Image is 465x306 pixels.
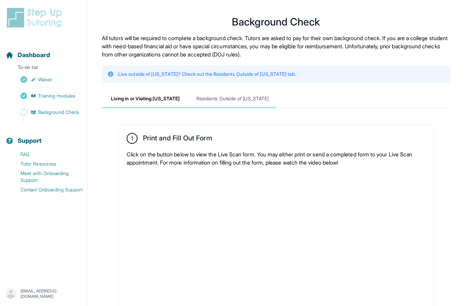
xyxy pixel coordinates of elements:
a: Dashboard [5,50,50,60]
p: Live outside of [US_STATE]? Check out the Residents Outside of [US_STATE] tab. [118,71,296,78]
button: Dashboard [3,39,84,63]
p: [EMAIL_ADDRESS][DOMAIN_NAME] [20,288,81,299]
span: Dashboard [18,50,50,60]
span: Support [18,136,42,146]
a: FAQ [5,150,87,159]
span: Waiver [38,76,52,83]
span: Background Check [38,109,79,116]
nav: Tabs [102,90,450,108]
button: Support [3,125,84,148]
p: Click on the button below to view the Live Scan form. You may either print or send a completed fo... [127,150,426,167]
a: Waiver [5,75,87,84]
h2: Print and Fill Out Form [143,134,212,145]
span: Residents Outside of [US_STATE] [189,90,276,108]
span: 1 [131,134,133,142]
a: Training modules [5,91,87,101]
a: Background Check [5,107,87,117]
p: To-do list [3,64,84,73]
span: Living in or Visiting [US_STATE] [102,90,189,108]
img: logo [5,7,66,29]
a: Tutor Resources [5,159,87,169]
a: Contact Onboarding Support [5,185,87,194]
a: Meet with Onboarding Support [5,169,87,185]
h1: Background Check [102,18,450,26]
p: All tutors will be required to complete a background check. Tutors are asked to pay for their own... [102,34,450,58]
button: [EMAIL_ADDRESS][DOMAIN_NAME] [5,288,81,300]
span: Training modules [38,92,75,99]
